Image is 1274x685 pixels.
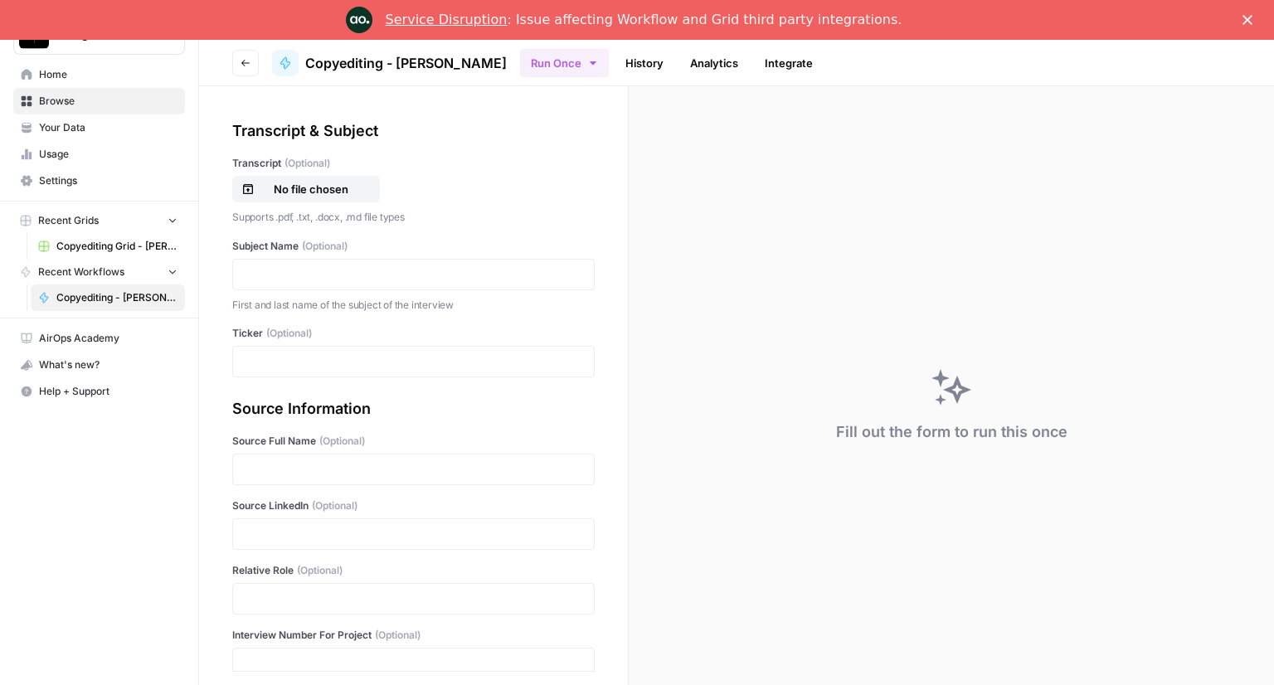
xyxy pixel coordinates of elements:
[284,156,330,171] span: (Optional)
[272,50,507,76] a: Copyediting - [PERSON_NAME]
[39,67,177,82] span: Home
[232,563,595,578] label: Relative Role
[39,120,177,135] span: Your Data
[346,7,372,33] img: Profile image for Engineering
[39,331,177,346] span: AirOps Academy
[31,284,185,311] a: Copyediting - [PERSON_NAME]
[615,50,673,76] a: History
[232,297,595,313] p: First and last name of the subject of the interview
[312,498,357,513] span: (Optional)
[31,233,185,260] a: Copyediting Grid - [PERSON_NAME]
[39,94,177,109] span: Browse
[232,119,595,143] div: Transcript & Subject
[13,260,185,284] button: Recent Workflows
[13,88,185,114] a: Browse
[13,352,185,378] button: What's new?
[14,352,184,377] div: What's new?
[232,156,595,171] label: Transcript
[232,209,595,226] p: Supports .pdf, .txt, .docx, .md file types
[13,325,185,352] a: AirOps Academy
[13,168,185,194] a: Settings
[13,378,185,405] button: Help + Support
[39,147,177,162] span: Usage
[386,12,902,28] div: : Issue affecting Workflow and Grid third party integrations.
[1242,15,1259,25] div: Close
[13,208,185,233] button: Recent Grids
[375,628,421,643] span: (Optional)
[305,53,507,73] span: Copyediting - [PERSON_NAME]
[386,12,508,27] a: Service Disruption
[232,498,595,513] label: Source LinkedIn
[232,397,595,420] div: Source Information
[297,563,343,578] span: (Optional)
[680,50,748,76] a: Analytics
[232,434,595,449] label: Source Full Name
[232,326,595,341] label: Ticker
[755,50,823,76] a: Integrate
[319,434,365,449] span: (Optional)
[13,114,185,141] a: Your Data
[520,49,609,77] button: Run Once
[39,173,177,188] span: Settings
[56,239,177,254] span: Copyediting Grid - [PERSON_NAME]
[56,290,177,305] span: Copyediting - [PERSON_NAME]
[38,213,99,228] span: Recent Grids
[302,239,348,254] span: (Optional)
[232,239,595,254] label: Subject Name
[266,326,312,341] span: (Optional)
[38,265,124,279] span: Recent Workflows
[232,176,380,202] button: No file chosen
[836,420,1067,444] div: Fill out the form to run this once
[39,384,177,399] span: Help + Support
[258,181,364,197] p: No file chosen
[13,61,185,88] a: Home
[232,628,595,643] label: Interview Number For Project
[13,141,185,168] a: Usage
